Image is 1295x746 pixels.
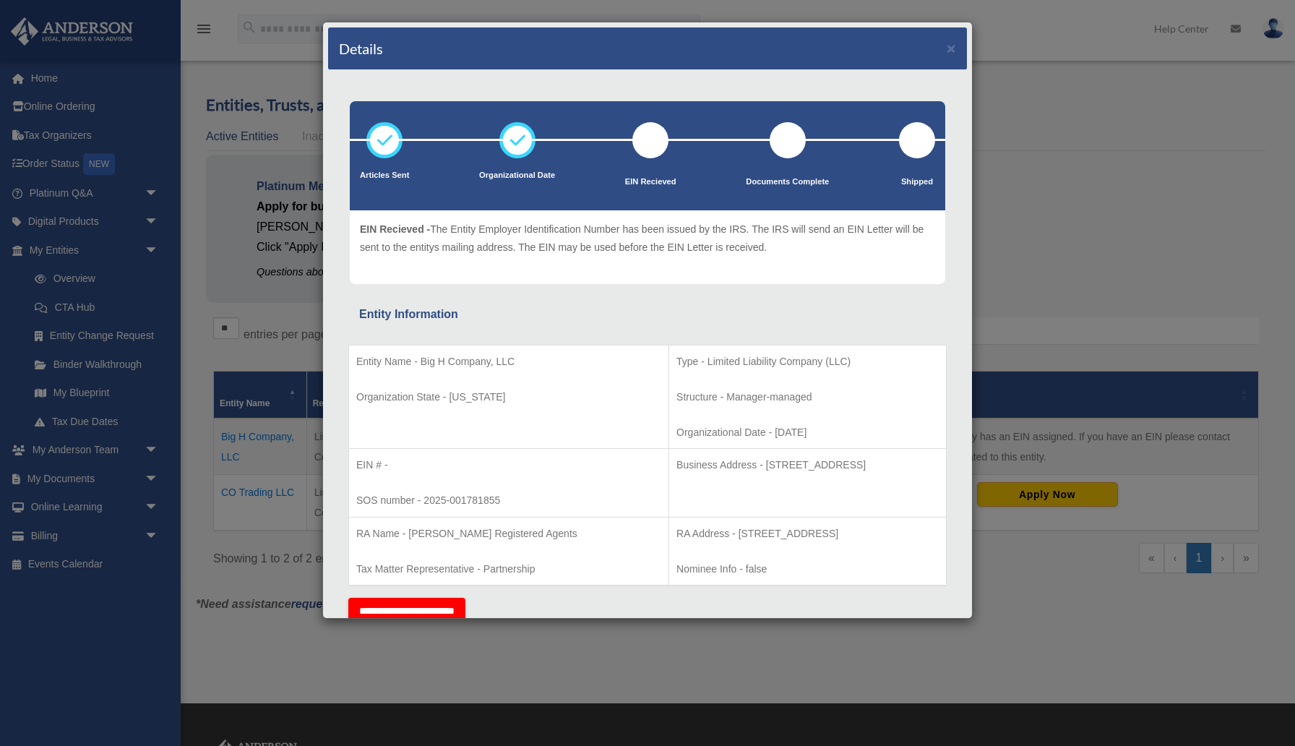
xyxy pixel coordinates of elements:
p: Documents Complete [746,175,829,189]
p: Business Address - [STREET_ADDRESS] [676,456,939,474]
p: Nominee Info - false [676,560,939,578]
p: EIN Recieved [625,175,676,189]
p: EIN # - [356,456,661,474]
p: Entity Name - Big H Company, LLC [356,353,661,371]
p: Organizational Date - [DATE] [676,424,939,442]
p: Type - Limited Liability Company (LLC) [676,353,939,371]
p: The Entity Employer Identification Number has been issued by the IRS. The IRS will send an EIN Le... [360,220,935,256]
p: Organizational Date [479,168,555,183]
span: EIN Recieved - [360,223,430,235]
div: Entity Information [359,304,936,325]
p: SOS number - 2025-001781855 [356,492,661,510]
p: Tax Matter Representative - Partnership [356,560,661,578]
p: Structure - Manager-managed [676,388,939,406]
p: Organization State - [US_STATE] [356,388,661,406]
p: RA Name - [PERSON_NAME] Registered Agents [356,525,661,543]
p: Shipped [899,175,935,189]
p: RA Address - [STREET_ADDRESS] [676,525,939,543]
p: Articles Sent [360,168,409,183]
button: × [947,40,956,56]
h4: Details [339,38,383,59]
